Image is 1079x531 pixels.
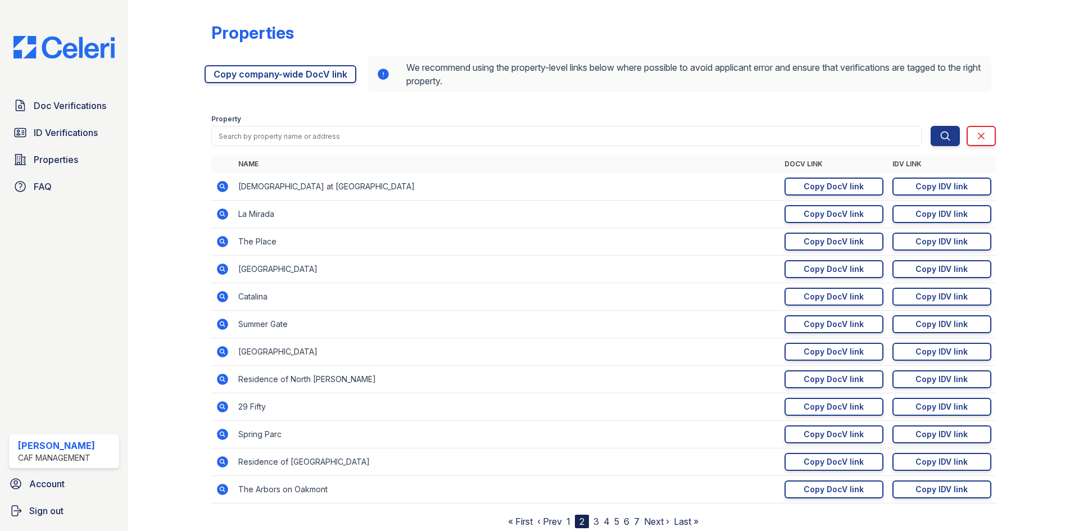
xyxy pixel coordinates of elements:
a: Copy DocV link [785,233,883,251]
td: [GEOGRAPHIC_DATA] [234,338,780,366]
div: [PERSON_NAME] [18,439,95,452]
a: Doc Verifications [9,94,119,117]
td: La Mirada [234,201,780,228]
td: Summer Gate [234,311,780,338]
td: Residence of [GEOGRAPHIC_DATA] [234,448,780,476]
a: Copy DocV link [785,453,883,471]
a: Account [4,473,124,495]
div: Properties [211,22,294,43]
div: Copy DocV link [804,236,864,247]
img: CE_Logo_Blue-a8612792a0a2168367f1c8372b55b34899dd931a85d93a1a3d3e32e68fde9ad4.png [4,36,124,58]
a: Copy DocV link [785,315,883,333]
a: Copy IDV link [892,260,991,278]
span: Properties [34,153,78,166]
a: Copy IDV link [892,178,991,196]
th: Name [234,155,780,173]
div: Copy DocV link [804,401,864,412]
a: Copy DocV link [785,260,883,278]
a: 5 [614,516,619,527]
div: Copy IDV link [915,484,968,495]
div: We recommend using the property-level links below where possible to avoid applicant error and ens... [368,56,991,92]
td: [GEOGRAPHIC_DATA] [234,256,780,283]
div: Copy DocV link [804,181,864,192]
a: Copy IDV link [892,398,991,416]
td: The Place [234,228,780,256]
div: Copy DocV link [804,291,864,302]
a: Copy DocV link [785,343,883,361]
a: Last » [674,516,699,527]
div: Copy DocV link [804,208,864,220]
div: Copy DocV link [804,484,864,495]
a: « First [508,516,533,527]
td: [DEMOGRAPHIC_DATA] at [GEOGRAPHIC_DATA] [234,173,780,201]
a: Copy IDV link [892,288,991,306]
a: 1 [566,516,570,527]
a: Copy IDV link [892,315,991,333]
span: Doc Verifications [34,99,106,112]
a: Copy DocV link [785,480,883,498]
label: Property [211,115,241,124]
td: Spring Parc [234,421,780,448]
td: Residence of North [PERSON_NAME] [234,366,780,393]
div: Copy IDV link [915,429,968,440]
div: Copy DocV link [804,456,864,468]
div: Copy IDV link [915,236,968,247]
a: Copy company-wide DocV link [205,65,356,83]
a: 4 [604,516,610,527]
a: Copy DocV link [785,370,883,388]
a: 3 [593,516,599,527]
div: Copy IDV link [915,208,968,220]
a: Sign out [4,500,124,522]
div: Copy DocV link [804,374,864,385]
div: Copy IDV link [915,291,968,302]
a: Copy IDV link [892,480,991,498]
div: Copy IDV link [915,456,968,468]
div: Copy DocV link [804,319,864,330]
a: Copy IDV link [892,233,991,251]
span: FAQ [34,180,52,193]
a: Copy DocV link [785,288,883,306]
a: Copy IDV link [892,425,991,443]
a: FAQ [9,175,119,198]
a: Copy DocV link [785,425,883,443]
a: 6 [624,516,629,527]
a: 7 [634,516,640,527]
a: Copy IDV link [892,370,991,388]
a: Copy IDV link [892,453,991,471]
div: Copy DocV link [804,429,864,440]
a: Copy IDV link [892,205,991,223]
span: ID Verifications [34,126,98,139]
a: Copy DocV link [785,205,883,223]
td: Catalina [234,283,780,311]
span: Account [29,477,65,491]
th: DocV Link [780,155,888,173]
div: Copy IDV link [915,181,968,192]
div: Copy DocV link [804,264,864,275]
a: Properties [9,148,119,171]
a: Copy IDV link [892,343,991,361]
div: 2 [575,515,589,528]
div: Copy IDV link [915,346,968,357]
a: ID Verifications [9,121,119,144]
div: Copy IDV link [915,374,968,385]
a: ‹ Prev [537,516,562,527]
td: The Arbors on Oakmont [234,476,780,503]
a: Copy DocV link [785,398,883,416]
span: Sign out [29,504,64,518]
a: Copy DocV link [785,178,883,196]
div: Copy IDV link [915,319,968,330]
th: IDV Link [888,155,996,173]
td: 29 Fifty [234,393,780,421]
div: CAF Management [18,452,95,464]
div: Copy DocV link [804,346,864,357]
a: Next › [644,516,669,527]
input: Search by property name or address [211,126,922,146]
div: Copy IDV link [915,401,968,412]
div: Copy IDV link [915,264,968,275]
